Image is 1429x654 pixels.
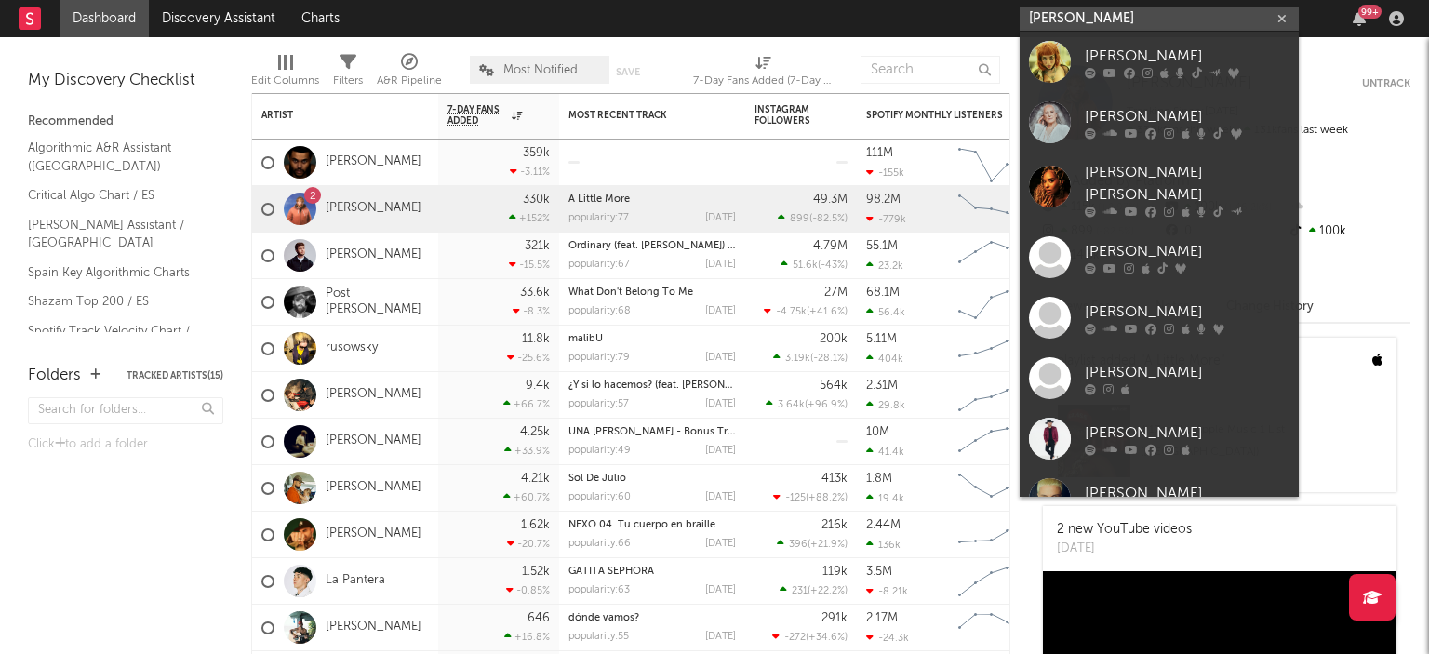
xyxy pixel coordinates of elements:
[820,333,848,345] div: 200k
[568,334,736,344] div: malibU
[513,305,550,317] div: -8.3 %
[866,240,898,252] div: 55.1M
[568,260,630,270] div: popularity: 67
[616,67,640,77] button: Save
[525,240,550,252] div: 321k
[507,538,550,550] div: -20.7 %
[705,632,736,642] div: [DATE]
[526,380,550,392] div: 9.4k
[866,539,901,551] div: 136k
[523,147,550,159] div: 359k
[1057,520,1192,540] div: 2 new YouTube videos
[778,212,848,224] div: ( )
[772,631,848,643] div: ( )
[1020,7,1299,31] input: Search for artists
[950,233,1034,279] svg: Chart title
[810,540,845,550] span: +21.9 %
[781,259,848,271] div: ( )
[866,399,905,411] div: 29.8k
[810,586,845,596] span: +22.2 %
[1020,287,1299,348] a: [PERSON_NAME]
[568,427,736,437] div: UNA VELITA - Bonus Track
[820,380,848,392] div: 564k
[1020,153,1299,227] a: [PERSON_NAME] [PERSON_NAME]
[789,540,808,550] span: 396
[568,520,715,530] a: NEXO 04. Tu cuerpo en braille
[568,380,766,391] a: ¿Y si lo hacemos? (feat. [PERSON_NAME])
[866,167,904,179] div: -155k
[780,584,848,596] div: ( )
[507,352,550,364] div: -25.6 %
[812,214,845,224] span: -82.5 %
[568,427,744,437] a: UNA [PERSON_NAME] - Bonus Track
[568,567,736,577] div: GATITA SEPHORA
[326,201,421,217] a: [PERSON_NAME]
[705,492,736,502] div: [DATE]
[866,194,901,206] div: 98.2M
[568,539,631,549] div: popularity: 66
[950,512,1034,558] svg: Chart title
[705,353,736,363] div: [DATE]
[447,104,507,127] span: 7-Day Fans Added
[866,213,906,225] div: -779k
[821,260,845,271] span: -43 %
[950,419,1034,465] svg: Chart title
[521,519,550,531] div: 1.62k
[950,186,1034,233] svg: Chart title
[568,380,736,391] div: ¿Y si lo hacemos? (feat. Valeria Castro)
[755,104,820,127] div: Instagram Followers
[866,566,892,578] div: 3.5M
[568,613,736,623] div: dónde vamos?
[866,632,909,644] div: -24.3k
[1085,240,1289,262] div: [PERSON_NAME]
[950,605,1034,651] svg: Chart title
[523,194,550,206] div: 330k
[522,566,550,578] div: 1.52k
[776,307,807,317] span: -4.75k
[1085,482,1289,504] div: [PERSON_NAME]
[866,446,904,458] div: 41.4k
[568,446,631,456] div: popularity: 49
[785,354,810,364] span: 3.19k
[809,307,845,317] span: +41.6 %
[568,287,693,298] a: What Don't Belong To Me
[568,585,630,595] div: popularity: 63
[1085,300,1289,323] div: [PERSON_NAME]
[503,64,578,76] span: Most Notified
[792,586,808,596] span: 231
[1020,227,1299,287] a: [PERSON_NAME]
[1362,74,1410,93] button: Untrack
[568,241,888,251] a: Ordinary (feat. [PERSON_NAME]) - Live from [GEOGRAPHIC_DATA]
[509,259,550,271] div: -15.5 %
[28,185,205,206] a: Critical Algo Chart / ES
[568,194,736,205] div: A Little More
[1287,195,1410,220] div: --
[1020,92,1299,153] a: [PERSON_NAME]
[1020,408,1299,469] a: [PERSON_NAME]
[705,399,736,409] div: [DATE]
[528,612,550,624] div: 646
[1085,421,1289,444] div: [PERSON_NAME]
[28,70,223,92] div: My Discovery Checklist
[377,70,442,92] div: A&R Pipeline
[326,287,429,318] a: Post [PERSON_NAME]
[503,491,550,503] div: +60.7 %
[377,47,442,100] div: A&R Pipeline
[821,612,848,624] div: 291k
[866,492,904,504] div: 19.4k
[568,110,708,121] div: Most Recent Track
[1085,361,1289,383] div: [PERSON_NAME]
[326,340,378,356] a: rusowsky
[568,492,631,502] div: popularity: 60
[28,365,81,387] div: Folders
[568,241,736,251] div: Ordinary (feat. Luke Combs) - Live from Lollapalooza
[568,520,736,530] div: NEXO 04. Tu cuerpo en braille
[251,70,319,92] div: Edit Columns
[950,326,1034,372] svg: Chart title
[1287,220,1410,244] div: 100k
[950,372,1034,419] svg: Chart title
[326,434,421,449] a: [PERSON_NAME]
[568,194,630,205] a: A Little More
[333,70,363,92] div: Filters
[866,612,898,624] div: 2.17M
